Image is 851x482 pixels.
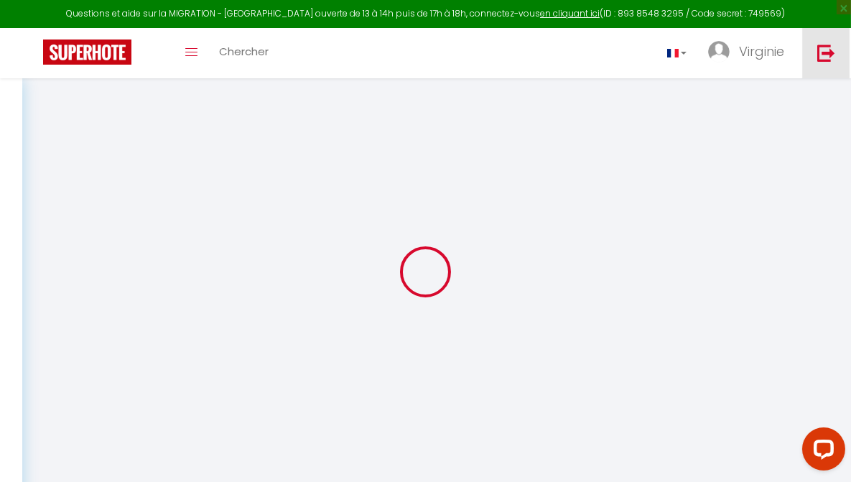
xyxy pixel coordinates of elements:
[219,44,269,59] span: Chercher
[43,40,131,65] img: Super Booking
[791,422,851,482] iframe: LiveChat chat widget
[739,42,784,60] span: Virginie
[208,28,279,78] a: Chercher
[708,41,730,62] img: ...
[540,7,600,19] a: en cliquant ici
[817,44,835,62] img: logout
[697,28,802,78] a: ... Virginie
